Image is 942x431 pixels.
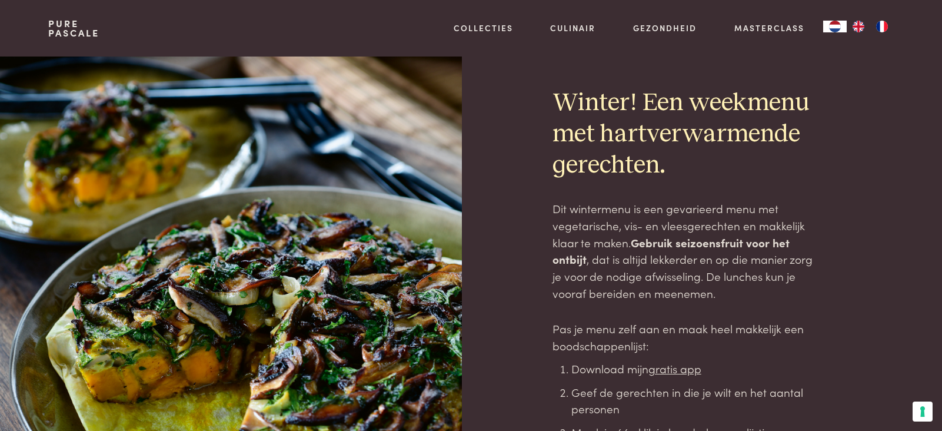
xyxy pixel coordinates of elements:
a: Collecties [454,22,513,34]
li: Download mijn [571,360,822,377]
li: Geef de gerechten in die je wilt en het aantal personen [571,384,822,417]
strong: Gebruik seizoensfruit voor het ontbijt [552,234,790,267]
a: Culinair [550,22,595,34]
button: Uw voorkeuren voor toestemming voor trackingtechnologieën [913,402,933,422]
h2: Winter! Een weekmenu met hartverwarmende gerechten. [552,88,822,181]
p: Dit wintermenu is een gevarieerd menu met vegetarische, vis- en vleesgerechten en makkelijk klaar... [552,200,822,301]
a: EN [847,21,870,32]
a: Masterclass [734,22,804,34]
p: Pas je menu zelf aan en maak heel makkelijk een boodschappenlijst: [552,320,822,354]
a: NL [823,21,847,32]
a: FR [870,21,894,32]
a: gratis app [648,360,701,376]
ul: Language list [847,21,894,32]
aside: Language selected: Nederlands [823,21,894,32]
a: Gezondheid [633,22,697,34]
div: Language [823,21,847,32]
a: PurePascale [48,19,99,38]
